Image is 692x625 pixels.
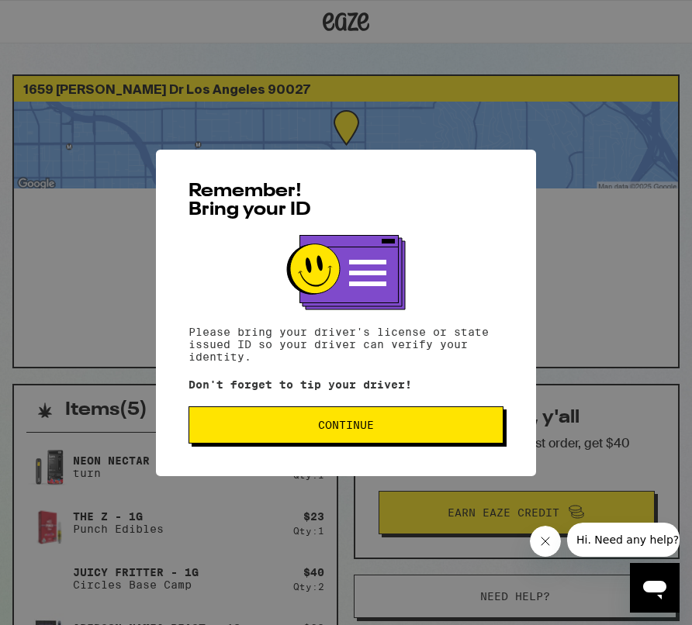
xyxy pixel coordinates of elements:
p: Don't forget to tip your driver! [189,378,503,391]
iframe: Close message [530,526,561,557]
span: Remember! Bring your ID [189,182,311,219]
button: Continue [189,406,503,444]
iframe: Button to launch messaging window [630,563,680,613]
p: Please bring your driver's license or state issued ID so your driver can verify your identity. [189,326,503,363]
span: Continue [318,420,374,430]
iframe: Message from company [567,523,680,557]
